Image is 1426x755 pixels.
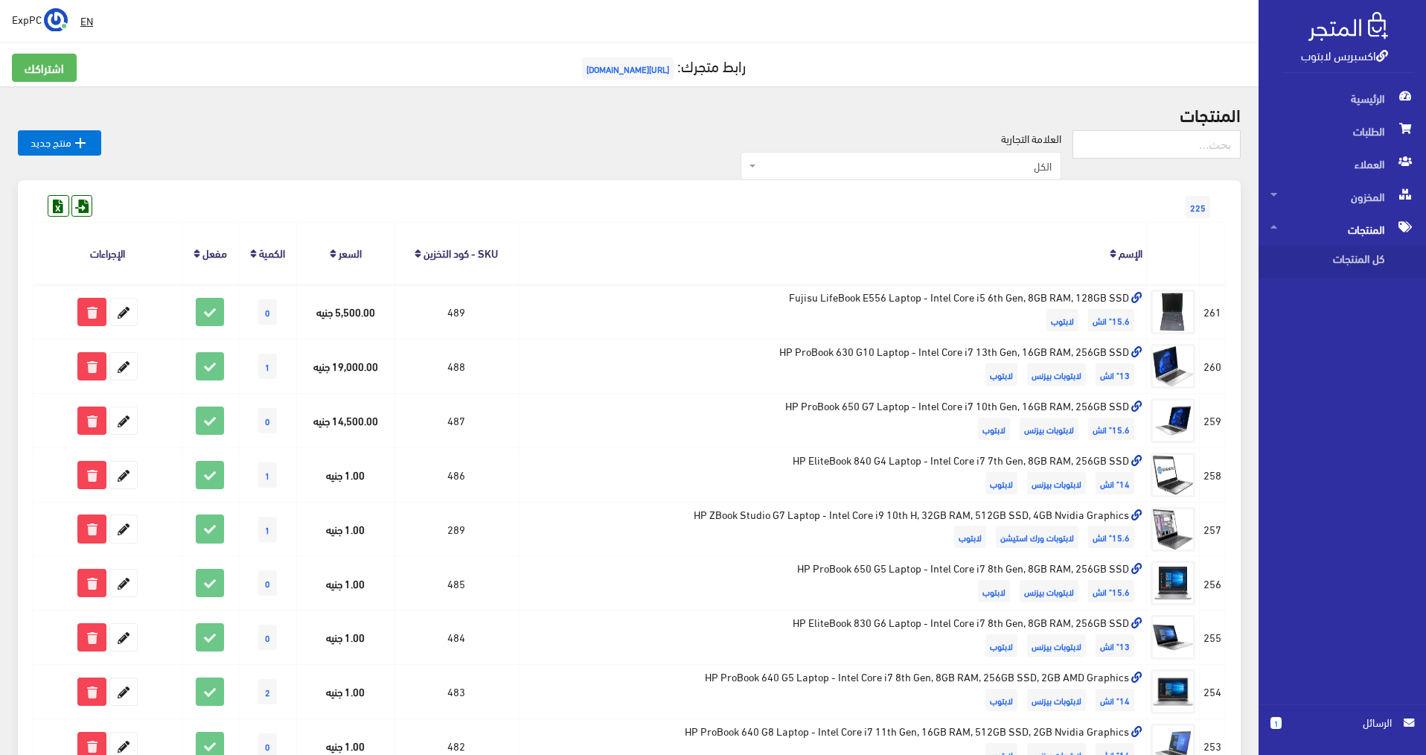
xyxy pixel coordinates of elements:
[1200,447,1226,502] td: 258
[1072,130,1241,159] input: بحث...
[44,8,68,32] img: ...
[12,7,68,31] a: ... ExpPC
[518,340,1146,394] td: HP ProBook 630 G10 Laptop - Intel Core i7 13th Gen, 16GB RAM, 256GB SSD
[12,54,77,82] a: اشتراكك
[518,502,1146,556] td: HP ZBook Studio G7 Laptop - Intel Core i9 10th H, 32GB RAM, 512GB SSD, 4GB Nvidia Graphics
[1259,82,1426,115] a: الرئيسية
[18,104,1241,124] h2: المنتجات
[18,130,101,156] a: منتج جديد
[296,611,394,665] td: 1.00 جنيه
[395,393,519,447] td: 487
[296,340,394,394] td: 19,000.00 جنيه
[978,418,1010,440] span: لابتوب
[395,340,519,394] td: 488
[1096,363,1134,386] span: 13" انش
[1270,246,1384,278] span: كل المنتجات
[1027,689,1086,711] span: لابتوبات بيزنس
[1020,418,1078,440] span: لابتوبات بيزنس
[1294,714,1392,730] span: الرسائل
[1151,453,1195,497] img: hp-elitebook-840-g4-laptop-intel-core-i7-7th-gen-8gb-ram-256gb-ssd.jpg
[1046,309,1078,331] span: لابتوب
[1151,398,1195,443] img: hp-probook-650-g7-laptop-intel-core-i7-10th-gen-16gb-ram-256gb-ssd.jpg
[954,526,986,548] span: لابتوب
[1270,147,1414,180] span: العملاء
[296,284,394,339] td: 5,500.00 جنيه
[518,393,1146,447] td: HP ProBook 650 G7 Laptop - Intel Core i7 10th Gen, 16GB RAM, 256GB SSD
[1088,309,1134,331] span: 15.6" انش
[518,447,1146,502] td: HP EliteBook 840 G4 Laptop - Intel Core i7 7th Gen, 8GB RAM, 256GB SSD
[258,570,277,596] span: 0
[258,408,277,433] span: 0
[518,611,1146,665] td: HP EliteBook 830 G6 Laptop - Intel Core i7 8th Gen, 8GB RAM, 256GB SSD
[1151,344,1195,389] img: hp-probook-630-g10-laptop-intel-core-i7-13th-gen-16gb-ram-256gb-ssd.jpg
[80,11,93,30] u: EN
[518,665,1146,719] td: HP ProBook 640 G5 Laptop - Intel Core i7 8th Gen, 8GB RAM, 256GB SSD, 2GB AMD Graphics
[1151,290,1195,334] img: fujisu-lifebook-e556-laptop-intel-core-i5-6th-gen-8gb-ram-128gb-ssd.jpg
[518,556,1146,611] td: HP ProBook 650 G5 Laptop - Intel Core i7 8th Gen, 8GB RAM, 256GB SSD
[258,625,277,650] span: 0
[1151,561,1195,605] img: hp-probook-650-g5-laptop-intel-core-i7-8th-gen-8gb-ram-256gb-ssd.jpg
[395,665,519,719] td: 483
[33,223,182,284] th: الإجراءات
[1096,689,1134,711] span: 14" انش
[1259,147,1426,180] a: العملاء
[258,679,277,704] span: 2
[518,284,1146,339] td: Fujisu LifeBook E556 Laptop - Intel Core i5 6th Gen, 8GB RAM, 128GB SSD
[1270,213,1414,246] span: المنتجات
[395,284,519,339] td: 489
[395,502,519,556] td: 289
[296,502,394,556] td: 1.00 جنيه
[578,51,746,79] a: رابط متجرك:[URL][DOMAIN_NAME]
[1259,115,1426,147] a: الطلبات
[1200,611,1226,665] td: 255
[71,134,89,152] i: 
[1096,634,1134,657] span: 13" انش
[582,57,674,80] span: [URL][DOMAIN_NAME]
[1186,196,1210,218] span: 225
[1270,714,1414,746] a: 1 الرسائل
[12,10,42,28] span: ExpPC
[1119,242,1142,263] a: الإسم
[423,242,498,263] a: SKU - كود التخزين
[339,242,362,263] a: السعر
[978,580,1010,602] span: لابتوب
[395,447,519,502] td: 486
[985,634,1017,657] span: لابتوب
[258,517,277,542] span: 1
[1301,44,1388,66] a: اكسبريس لابتوب
[741,152,1061,180] span: الكل
[1001,130,1061,147] label: العلامة التجارية
[296,556,394,611] td: 1.00 جنيه
[1270,115,1414,147] span: الطلبات
[258,299,277,325] span: 0
[1027,634,1086,657] span: لابتوبات بيزنس
[1259,246,1426,278] a: كل المنتجات
[1096,472,1134,494] span: 14" انش
[1088,526,1134,548] span: 15.6" انش
[1270,180,1414,213] span: المخزون
[1270,82,1414,115] span: الرئيسية
[1200,502,1226,556] td: 257
[1088,418,1134,440] span: 15.6" انش
[202,242,227,263] a: مفعل
[985,689,1017,711] span: لابتوب
[1200,665,1226,719] td: 254
[1151,615,1195,660] img: hp-elitebook-830-g6-laptop-intel-core-i7-8th-gen-8gb-ram-256gb-ssd.jpg
[1151,669,1195,714] img: hp-probook-640-g5-laptop-intel-core-i7-8th-gen-8gb-ram-256gb-ssd-2gb-amd-graphics.jpg
[296,665,394,719] td: 1.00 جنيه
[259,242,285,263] a: الكمية
[1027,363,1086,386] span: لابتوبات بيزنس
[1200,556,1226,611] td: 256
[1270,717,1282,729] span: 1
[258,462,277,488] span: 1
[1259,213,1426,246] a: المنتجات
[395,611,519,665] td: 484
[996,526,1078,548] span: لابتوبات ورك استيشن
[18,653,74,710] iframe: Drift Widget Chat Controller
[395,556,519,611] td: 485
[74,7,99,34] a: EN
[759,159,1052,173] span: الكل
[1259,180,1426,213] a: المخزون
[1200,393,1226,447] td: 259
[1027,472,1086,494] span: لابتوبات بيزنس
